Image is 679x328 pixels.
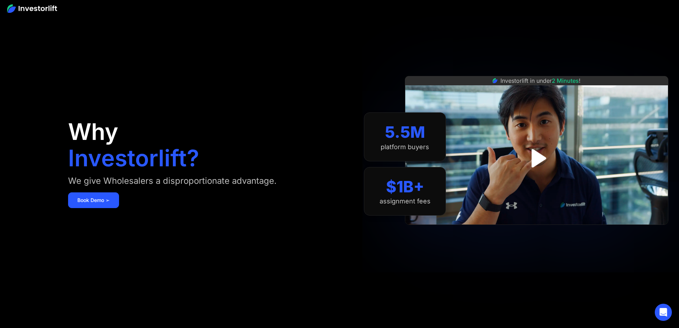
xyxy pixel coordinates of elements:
iframe: Customer reviews powered by Trustpilot [483,228,590,237]
a: Book Demo ➢ [68,192,119,208]
h1: Investorlift? [68,147,199,170]
div: platform buyers [381,143,429,151]
div: assignment fees [380,197,431,205]
span: 2 Minutes [552,77,579,84]
div: Investorlift in under ! [500,76,581,85]
div: Open Intercom Messenger [655,304,672,321]
div: $1B+ [386,177,424,196]
div: 5.5M [385,123,425,142]
h1: Why [68,120,118,143]
div: We give Wholesalers a disproportionate advantage. [68,175,277,187]
a: open lightbox [521,142,552,174]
